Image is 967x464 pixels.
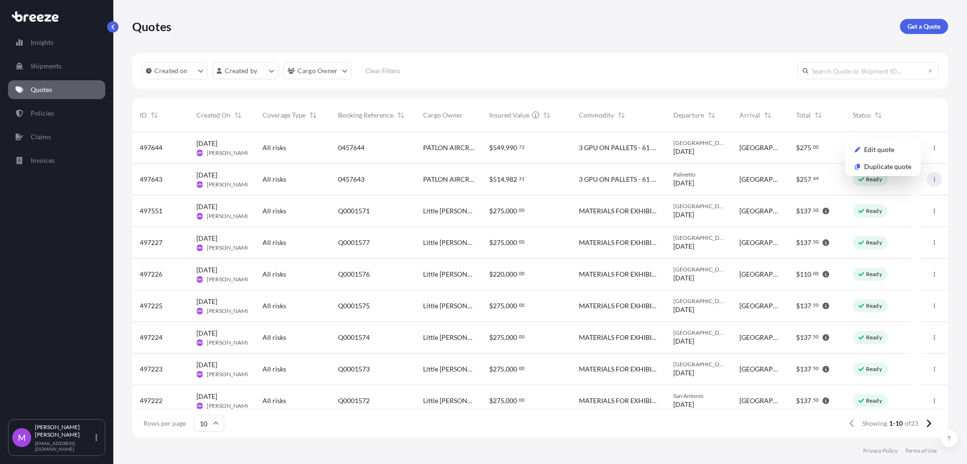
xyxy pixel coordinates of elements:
[864,162,911,171] p: Duplicate quote
[847,159,919,174] a: Duplicate quote
[132,19,171,34] p: Quotes
[864,145,894,154] p: Edit quote
[908,22,941,31] p: Get a Quote
[845,140,921,176] div: Actions
[847,142,919,157] a: Edit quote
